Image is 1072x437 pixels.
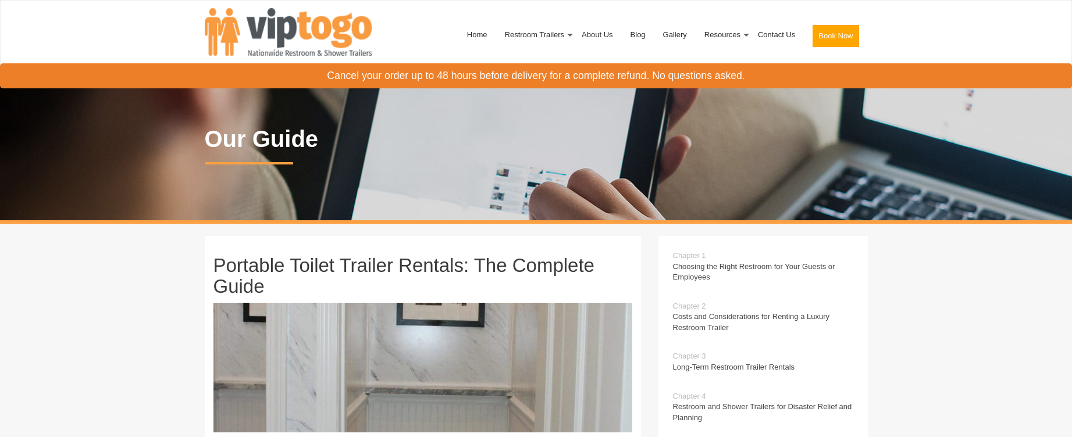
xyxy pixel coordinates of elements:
span: Chapter 1 [673,250,853,262]
a: Resources [696,5,749,65]
a: Book Now [804,5,867,72]
img: Portable Toilet Trailer Rentals: The Complete Guide - VIPTOGO [213,303,632,432]
span: Costs and Considerations for Renting a Luxury Restroom Trailer [673,311,853,333]
span: Long-Term Restroom Trailer Rentals [673,362,853,373]
a: Chapter 2Costs and Considerations for Renting a Luxury Restroom Trailer [673,292,853,342]
a: Blog [622,5,654,65]
a: Restroom Trailers [496,5,574,65]
span: Choosing the Right Restroom for Your Guests or Employees [673,262,853,283]
p: Our Guide [205,126,868,152]
h1: Portable Toilet Trailer Rentals: The Complete Guide [213,255,632,298]
a: Home [458,5,496,65]
a: Chapter 4Restroom and Shower Trailers for Disaster Relief and Planning [673,382,853,432]
a: Chapter 1Choosing the Right Restroom for Your Guests or Employees [673,250,853,292]
a: Gallery [654,5,696,65]
span: Chapter 2 [673,301,853,312]
a: Contact Us [749,5,804,65]
img: VIPTOGO [205,8,372,56]
span: Restroom and Shower Trailers for Disaster Relief and Planning [673,402,853,423]
button: Book Now [813,25,859,47]
a: Chapter 3Long-Term Restroom Trailer Rentals [673,342,853,381]
span: Chapter 4 [673,391,853,402]
a: About Us [573,5,621,65]
span: Chapter 3 [673,351,853,362]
